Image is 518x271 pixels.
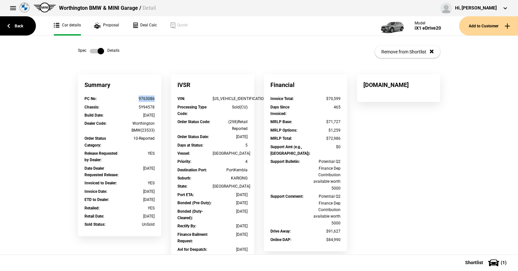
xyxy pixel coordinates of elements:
strong: Invoice Date : [84,189,107,194]
strong: Release Requested by Dealer : [84,151,117,162]
div: [DATE] [213,223,248,229]
div: [DATE] [213,134,248,140]
span: ( 1 ) [501,260,507,265]
img: mini.png [34,3,56,12]
strong: Dealer Code : [84,121,106,126]
div: Hi, [PERSON_NAME] [455,5,497,11]
div: 465 [306,104,341,110]
strong: Order Status Date : [177,135,209,139]
div: YES [120,150,155,157]
div: [DOMAIN_NAME] [357,74,440,95]
div: [US_VEHICLE_IDENTIFICATION_NUMBER] [213,95,248,102]
strong: State : [177,184,187,189]
div: $84,990 [306,236,341,243]
div: [DATE] [213,231,248,238]
div: [DATE] [120,112,155,119]
strong: Days Since Invoiced : [270,105,289,116]
div: [DATE] [213,192,248,198]
strong: Priority : [177,159,191,164]
div: Spec Details [78,48,119,54]
div: [DATE] [213,208,248,215]
strong: Sold Status : [84,222,105,227]
div: YES [120,205,155,211]
div: $71,727 [306,119,341,125]
div: Potential Q2 Finance Dep Contribution available worth 5000 [306,193,341,226]
strong: Support Bulletin : [270,159,300,164]
div: Sold(CU) [213,104,248,110]
strong: Rectify By : [177,224,196,228]
strong: Support Amt (e.g., [GEOGRAPHIC_DATA]) : [270,145,310,156]
div: [DATE] [120,213,155,220]
div: $72,986 [306,135,341,142]
span: Detail [142,5,156,11]
button: Remove from Shortlist [375,46,440,58]
strong: Support Comment : [270,194,303,199]
div: YES [120,180,155,186]
span: Shortlist [465,260,483,265]
strong: Drive Away : [270,229,291,234]
strong: Retail Date : [84,214,104,219]
strong: MRLP Options : [270,128,297,133]
div: PortKembla [213,167,248,173]
strong: Bonded (Duty-Cleared) : [177,209,203,220]
a: Proposal [94,16,119,36]
strong: Invoice Total : [270,96,294,101]
div: [DATE] [213,200,248,206]
div: $0 [306,144,341,150]
a: Car details [54,16,81,36]
div: 10-Reported [120,135,155,142]
div: 4 [213,158,248,165]
div: Summary [78,74,161,95]
strong: Processing Type Code : [177,105,206,116]
div: 5 [213,142,248,149]
div: Worthington BMW & MINI Garage / [59,5,156,12]
strong: Avl for Despatch : [177,247,207,252]
strong: Chassis : [84,105,99,109]
div: Model [415,21,441,25]
strong: Port ETA : [177,193,194,197]
div: $1,259 [306,127,341,134]
a: Deal Calc [132,16,157,36]
strong: MRLP Total : [270,136,292,141]
div: $91,627 [306,228,341,235]
strong: Invoiced to Dealer : [84,181,117,185]
div: Potential Q2 Finance Dep Contribution available worth 5000 [306,158,341,192]
strong: Retailed : [84,206,99,210]
button: Shortlist(1) [455,254,518,271]
div: 9763086 [120,95,155,102]
div: [DATE] [213,246,248,253]
strong: Vessel : [177,151,190,156]
div: (298)Retail Reported [213,119,248,132]
div: [DATE] [120,196,155,203]
div: Financial [264,74,347,95]
div: iX1 eDrive20 [415,25,441,31]
div: IVSR [171,74,254,95]
strong: Destination Port : [177,168,207,172]
button: Add to Customer [459,16,518,36]
strong: VIN : [177,96,185,101]
strong: Order Status Code : [177,120,210,124]
strong: Suburb : [177,176,191,180]
div: [DATE] [120,188,155,195]
strong: ETD to Dealer : [84,197,109,202]
div: [GEOGRAPHIC_DATA] [213,183,248,190]
strong: Bonded (Pre-Duty) : [177,201,211,205]
strong: PC No : [84,96,97,101]
div: UnSold [120,221,155,228]
strong: Order Status Category : [84,136,106,147]
strong: Build Date : [84,113,103,118]
strong: Date Dealer Requested Release : [84,166,118,177]
div: Worthington BMW(23533) [120,120,155,134]
strong: Days at Status : [177,143,203,148]
div: [DATE] [120,165,155,172]
strong: Online DAP : [270,237,291,242]
strong: Finance Bailment Request : [177,232,207,243]
div: [GEOGRAPHIC_DATA] [213,150,248,157]
img: bmw.png [20,3,29,12]
strong: MRLP Base : [270,120,292,124]
div: $70,599 [306,95,341,102]
div: 5Y94578 [120,104,155,110]
div: KARIONG [213,175,248,181]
